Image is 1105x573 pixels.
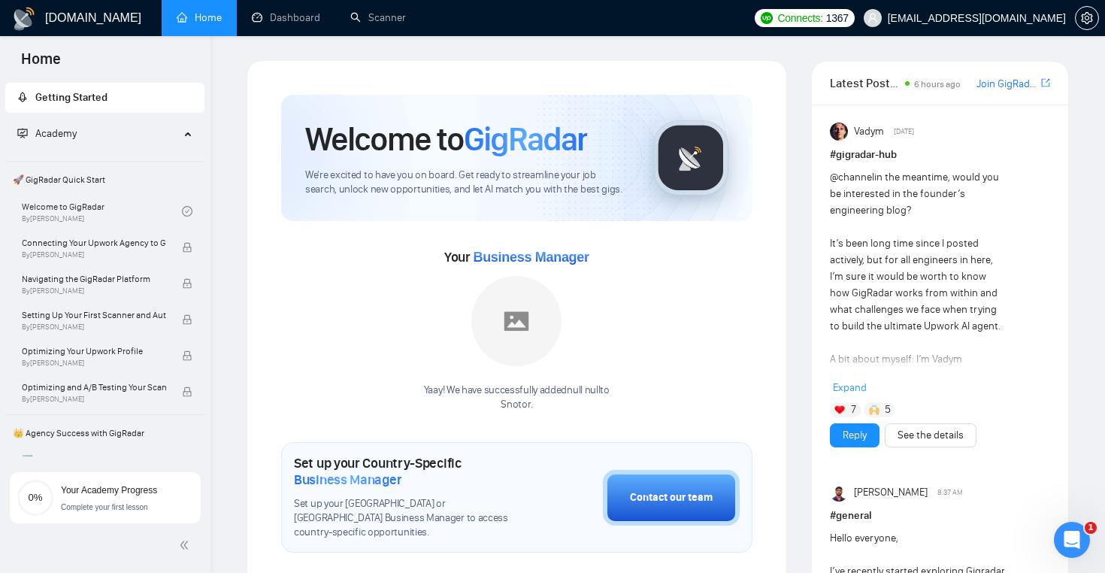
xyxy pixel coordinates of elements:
a: 1️⃣ Start Here [22,448,182,481]
span: lock [182,387,192,397]
a: Join GigRadar Slack Community [976,76,1038,92]
a: searchScanner [350,11,406,24]
span: 0% [17,493,53,502]
span: Latest Posts from the GigRadar Community [830,74,901,92]
span: 6 hours ago [914,79,961,89]
button: See the details [885,423,976,447]
span: Navigating the GigRadar Platform [22,271,166,286]
span: Set up your [GEOGRAPHIC_DATA] or [GEOGRAPHIC_DATA] Business Manager to access country-specific op... [294,497,528,540]
a: Reply [843,427,867,444]
span: fund-projection-screen [17,128,28,138]
span: We're excited to have you on board. Get ready to streamline your job search, unlock new opportuni... [305,168,629,197]
span: lock [182,350,192,361]
a: setting [1075,12,1099,24]
span: setting [1076,12,1098,24]
span: Connects: [777,10,822,26]
span: 7 [851,402,856,417]
h1: Set up your Country-Specific [294,455,528,488]
span: [DATE] [894,125,914,138]
span: Academy [17,127,77,140]
img: upwork-logo.png [761,12,773,24]
span: By [PERSON_NAME] [22,286,166,296]
span: 👑 Agency Success with GigRadar [7,418,203,448]
h1: # gigradar-hub [830,147,1050,163]
img: gigradar-logo.png [653,120,728,196]
span: Your [444,249,589,265]
span: @channel [830,171,874,183]
img: 🙌 [869,405,879,415]
img: Preet Patel [830,484,848,502]
span: By [PERSON_NAME] [22,323,166,332]
span: Vadym [854,123,884,140]
span: Your Academy Progress [61,485,157,496]
a: Welcome to GigRadarBy[PERSON_NAME] [22,195,182,228]
span: check-circle [182,206,192,217]
span: Setting Up Your First Scanner and Auto-Bidder [22,308,166,323]
span: Getting Started [35,91,107,104]
span: By [PERSON_NAME] [22,250,166,259]
span: Business Manager [473,250,589,265]
span: export [1041,77,1050,89]
span: lock [182,314,192,325]
span: rocket [17,92,28,102]
a: dashboardDashboard [252,11,320,24]
span: Academy [35,127,77,140]
div: Yaay! We have successfully added null null to [424,384,610,412]
img: placeholder.png [471,276,562,366]
span: [PERSON_NAME] [854,484,928,501]
button: Contact our team [603,470,740,526]
span: By [PERSON_NAME] [22,395,166,404]
h1: # general [830,508,1050,524]
img: ❤️ [834,405,845,415]
span: Complete your first lesson [61,503,148,511]
span: 1 [1085,522,1097,534]
span: Business Manager [294,471,401,488]
p: Snotor . [424,398,610,412]
iframe: Intercom live chat [1054,522,1090,558]
li: Getting Started [5,83,204,113]
span: By [PERSON_NAME] [22,359,166,368]
span: Optimizing and A/B Testing Your Scanner for Better Results [22,380,166,395]
span: double-left [179,538,194,553]
a: homeHome [177,11,222,24]
span: 8:37 AM [937,486,963,499]
span: Home [9,48,73,80]
span: user [867,13,878,23]
a: See the details [898,427,964,444]
button: setting [1075,6,1099,30]
span: lock [182,278,192,289]
a: export [1041,76,1050,90]
span: 5 [885,402,891,417]
span: GigRadar [464,119,587,159]
span: lock [182,242,192,253]
span: Expand [833,381,867,394]
span: 🚀 GigRadar Quick Start [7,165,203,195]
button: Reply [830,423,879,447]
span: 1367 [826,10,849,26]
h1: Welcome to [305,119,587,159]
div: Contact our team [630,490,713,506]
span: Connecting Your Upwork Agency to GigRadar [22,235,166,250]
img: Vadym [830,123,848,141]
span: Optimizing Your Upwork Profile [22,344,166,359]
img: logo [12,7,36,31]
